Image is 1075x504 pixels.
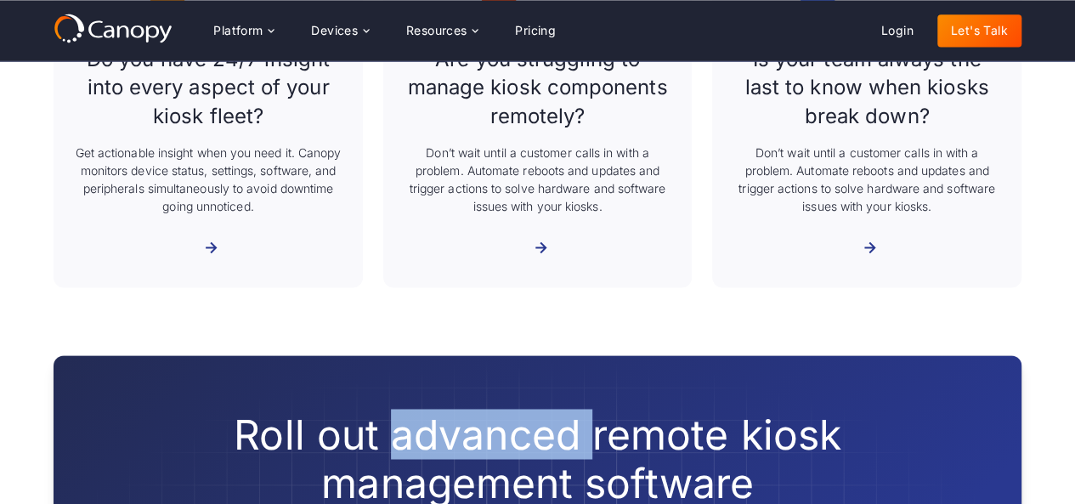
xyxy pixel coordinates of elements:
[297,14,382,48] div: Devices
[406,25,467,37] div: Resources
[200,14,287,48] div: Platform
[733,144,1001,215] p: Don’t wait until a customer calls in with a problem. Automate reboots and updates and trigger act...
[393,14,491,48] div: Resources
[404,144,672,215] p: Don’t wait until a customer calls in with a problem. Automate reboots and updates and trigger act...
[74,144,342,215] p: Get actionable insight when you need it. Canopy monitors device status, settings, software, and p...
[868,14,927,47] a: Login
[937,14,1021,47] a: Let's Talk
[213,25,263,37] div: Platform
[311,25,358,37] div: Devices
[501,14,569,47] a: Pricing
